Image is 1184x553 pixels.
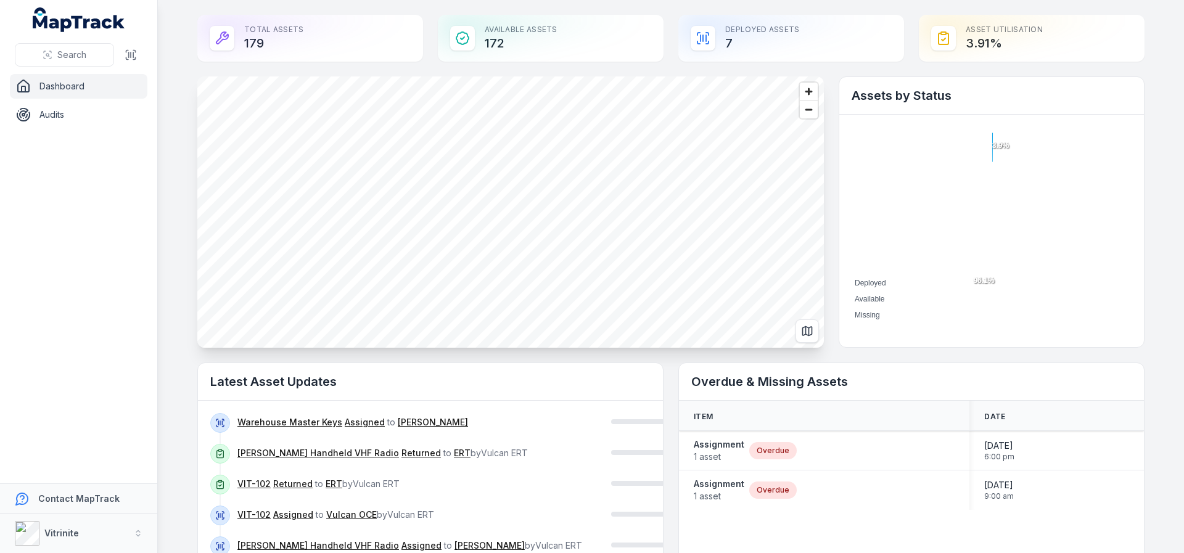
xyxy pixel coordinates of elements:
strong: Contact MapTrack [38,493,120,504]
span: Available [855,295,884,303]
button: Zoom out [800,100,818,118]
a: Assigned [345,416,385,428]
a: Assigned [273,509,313,521]
button: Zoom in [800,83,818,100]
span: 1 asset [694,451,744,463]
a: [PERSON_NAME] [398,416,468,428]
span: 1 asset [694,490,744,502]
a: MapTrack [33,7,125,32]
h2: Assets by Status [852,87,1132,104]
div: Overdue [749,442,797,459]
span: 6:00 pm [984,452,1014,462]
span: [DATE] [984,440,1014,452]
span: Deployed [855,279,886,287]
a: Audits [10,102,147,127]
span: to by Vulcan ERT [237,478,400,489]
span: [DATE] [984,479,1014,491]
a: Warehouse Master Keys [237,416,342,428]
a: ERT [454,447,471,459]
div: Overdue [749,481,797,499]
strong: Assignment [694,478,744,490]
a: [PERSON_NAME] Handheld VHF Radio [237,447,399,459]
span: Missing [855,311,880,319]
strong: Assignment [694,438,744,451]
canvas: Map [197,76,824,348]
span: to by Vulcan ERT [237,448,528,458]
a: [PERSON_NAME] Handheld VHF Radio [237,539,399,552]
span: to by Vulcan ERT [237,540,582,551]
h2: Latest Asset Updates [210,373,651,390]
a: Returned [273,478,313,490]
span: to [237,417,468,427]
a: Returned [401,447,441,459]
a: Vulcan OCE [326,509,377,521]
a: VIT-102 [237,509,271,521]
span: to by Vulcan ERT [237,509,434,520]
span: Item [694,412,713,422]
span: Search [57,49,86,61]
span: 9:00 am [984,491,1014,501]
button: Search [15,43,114,67]
a: VIT-102 [237,478,271,490]
time: 7/9/2025, 6:00:00 PM [984,440,1014,462]
time: 7/14/2025, 9:00:00 AM [984,479,1014,501]
h2: Overdue & Missing Assets [691,373,1132,390]
a: ERT [326,478,342,490]
strong: Vitrinite [44,528,79,538]
a: Dashboard [10,74,147,99]
button: Switch to Map View [795,319,819,343]
a: Assigned [401,539,442,552]
a: Assignment1 asset [694,438,744,463]
span: Date [984,412,1005,422]
a: [PERSON_NAME] [454,539,525,552]
a: Assignment1 asset [694,478,744,502]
